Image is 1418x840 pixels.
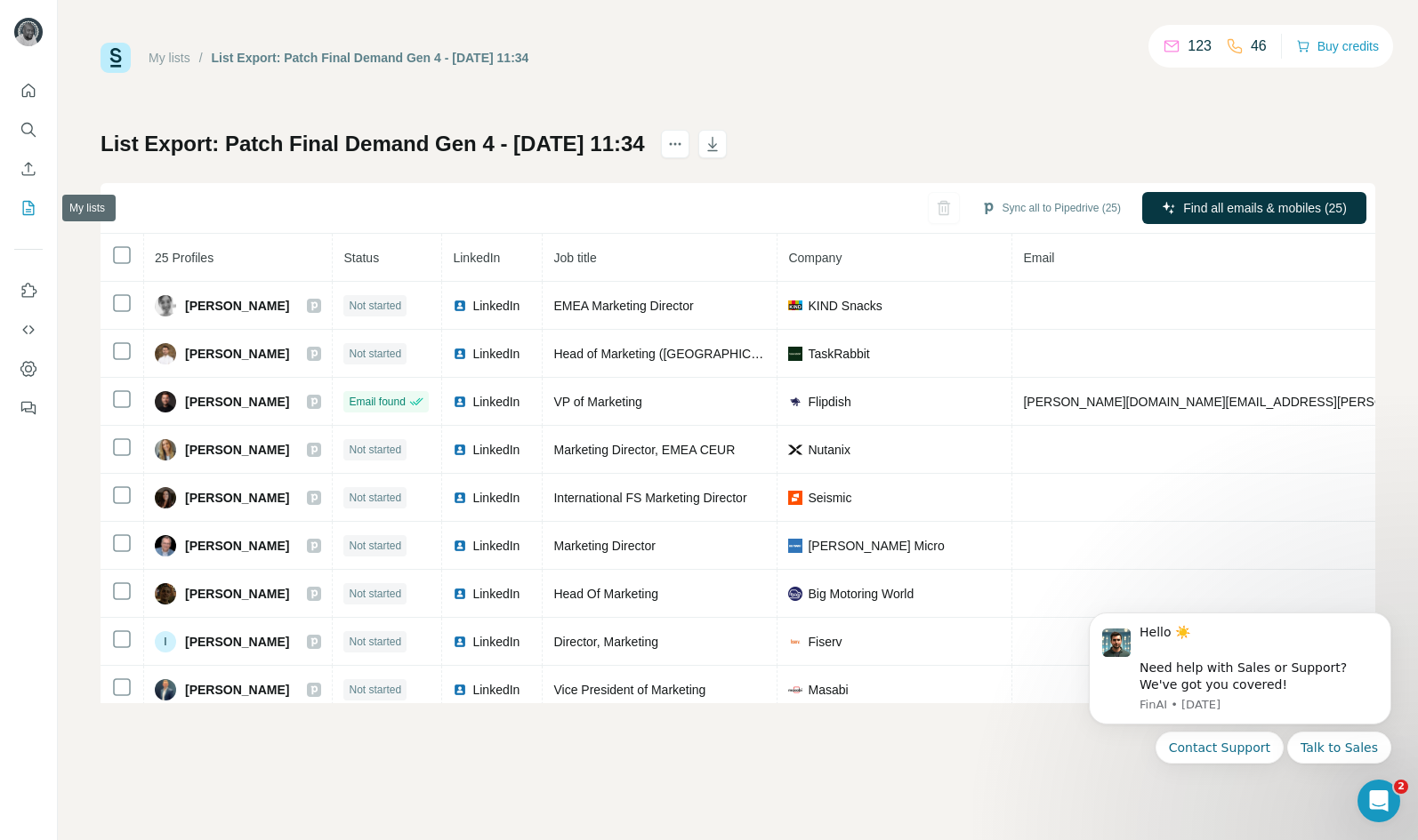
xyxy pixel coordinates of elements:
[349,298,401,314] span: Not started
[553,395,641,409] span: VP of Marketing
[808,393,850,411] span: Flipdish
[155,679,176,700] img: Avatar
[349,538,401,554] span: Not started
[185,297,289,315] span: [PERSON_NAME]
[453,587,467,601] img: LinkedIn logo
[149,51,190,65] a: My lists
[155,535,176,556] img: Avatar
[155,391,176,412] img: Avatar
[155,343,176,364] img: Avatar
[185,441,289,459] span: [PERSON_NAME]
[808,441,850,459] span: Nutanix
[808,345,869,363] span: TaskRabbit
[969,195,1133,221] button: Sync all to Pipedrive (25)
[1142,192,1366,224] button: Find all emails & mobiles (25)
[453,491,467,505] img: LinkedIn logo
[343,251,379,265] span: Status
[453,395,467,409] img: LinkedIn logo
[453,635,467,649] img: LinkedIn logo
[788,300,802,309] img: company-logo
[788,395,802,409] img: company-logo
[788,635,802,649] img: company-logo
[349,346,401,362] span: Not started
[155,295,176,316] img: Avatar
[553,635,657,649] span: Director, Marketing
[185,585,289,603] span: [PERSON_NAME]
[553,683,705,697] span: Vice President of Marketing
[1062,590,1418,831] iframe: Intercom notifications message
[212,49,529,67] div: List Export: Patch Final Demand Gen 4 - [DATE] 11:34
[14,353,43,385] button: Dashboard
[472,393,520,411] span: LinkedIn
[349,394,405,410] span: Email found
[14,275,43,307] button: Use Surfe on LinkedIn
[155,631,176,652] div: I
[185,489,289,507] span: [PERSON_NAME]
[14,192,43,224] button: My lists
[1183,199,1347,217] span: Find all emails & mobiles (25)
[1251,36,1267,57] p: 46
[472,537,520,555] span: LinkedIn
[472,633,520,651] span: LinkedIn
[349,682,401,698] span: Not started
[1394,780,1408,794] span: 2
[14,18,43,46] img: Avatar
[185,633,289,651] span: [PERSON_NAME]
[155,487,176,508] img: Avatar
[808,633,842,651] span: Fiserv
[101,43,131,73] img: Surfe Logo
[14,75,43,107] button: Quick start
[1296,34,1379,59] button: Buy credits
[155,439,176,460] img: Avatar
[808,297,882,315] span: KIND Snacks
[453,347,467,361] img: LinkedIn logo
[788,251,842,265] span: Company
[553,347,796,361] span: Head of Marketing ([GEOGRAPHIC_DATA])
[788,347,802,361] img: company-logo
[185,681,289,699] span: [PERSON_NAME]
[788,539,802,553] img: company-logo
[553,587,658,601] span: Head Of Marketing
[155,583,176,604] img: Avatar
[349,634,401,650] span: Not started
[453,683,467,697] img: LinkedIn logo
[553,251,596,265] span: Job title
[808,489,851,507] span: Seismic
[101,130,645,158] h1: List Export: Patch Final Demand Gen 4 - [DATE] 11:34
[808,537,944,555] span: [PERSON_NAME] Micro
[453,539,467,553] img: LinkedIn logo
[1023,251,1054,265] span: Email
[553,539,655,553] span: Marketing Director
[553,299,693,313] span: EMEA Marketing Director
[199,49,203,67] li: /
[1358,780,1400,822] iframe: Intercom live chat
[472,585,520,603] span: LinkedIn
[349,490,401,506] span: Not started
[349,442,401,458] span: Not started
[349,586,401,602] span: Not started
[185,345,289,363] span: [PERSON_NAME]
[808,681,848,699] span: Masabi
[1188,36,1212,57] p: 123
[472,345,520,363] span: LinkedIn
[808,585,914,603] span: Big Motoring World
[155,251,214,265] span: 25 Profiles
[453,299,467,313] img: LinkedIn logo
[788,587,802,601] img: company-logo
[14,314,43,346] button: Use Surfe API
[472,441,520,459] span: LinkedIn
[472,489,520,507] span: LinkedIn
[453,251,500,265] span: LinkedIn
[472,681,520,699] span: LinkedIn
[788,443,802,457] img: company-logo
[185,537,289,555] span: [PERSON_NAME]
[788,491,802,505] img: company-logo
